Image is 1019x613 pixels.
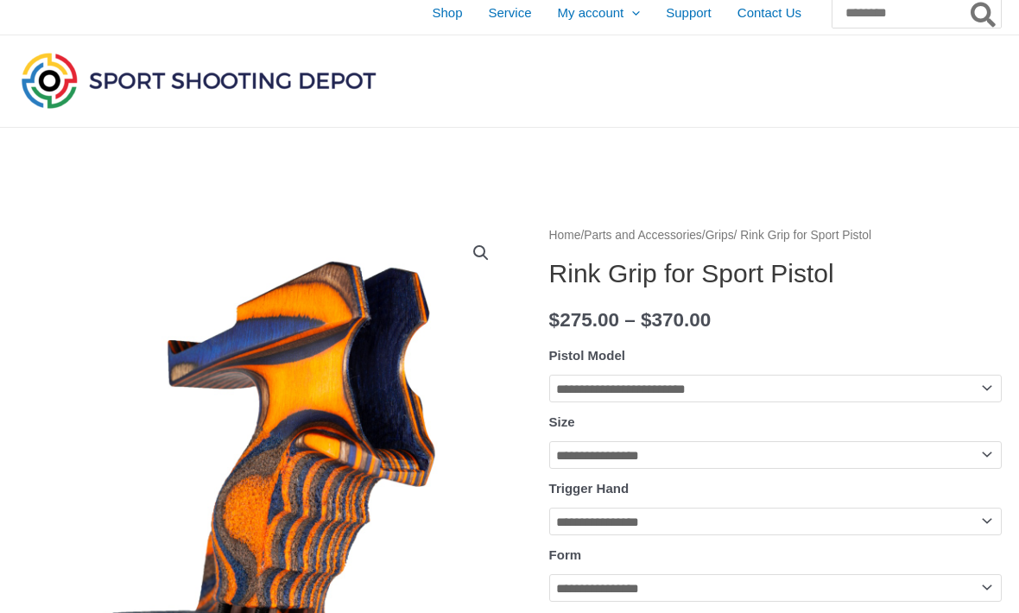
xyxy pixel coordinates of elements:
[549,258,1002,289] h1: Rink Grip for Sport Pistol
[465,237,497,269] a: View full-screen image gallery
[584,229,702,242] a: Parts and Accessories
[549,547,582,562] label: Form
[17,48,380,112] img: Sport Shooting Depot
[549,309,619,331] bdi: 275.00
[549,414,575,429] label: Size
[549,309,560,331] span: $
[624,309,636,331] span: –
[549,481,630,496] label: Trigger Hand
[549,348,625,363] label: Pistol Model
[641,309,711,331] bdi: 370.00
[549,224,1002,247] nav: Breadcrumb
[641,309,652,331] span: $
[706,229,734,242] a: Grips
[549,229,581,242] a: Home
